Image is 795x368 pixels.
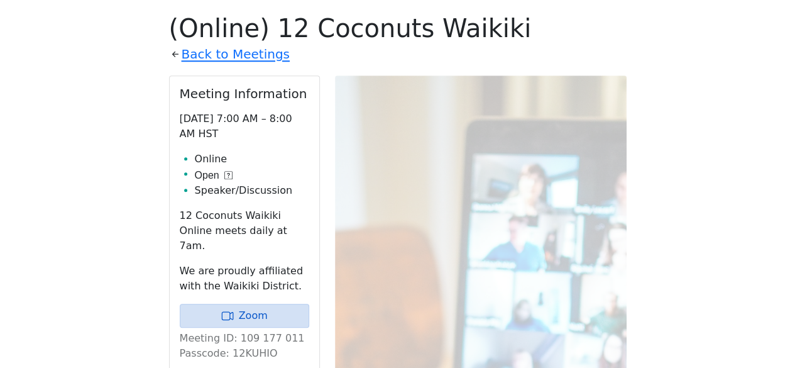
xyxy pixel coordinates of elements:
[169,13,627,43] h1: (Online) 12 Coconuts Waikiki
[180,331,309,361] p: Meeting ID: 109 177 011 Passcode: 12KUHIO
[195,168,233,183] button: Open
[180,208,309,254] p: 12 Coconuts Waikiki Online meets daily at 7am.
[180,111,309,142] p: [DATE] 7:00 AM – 8:00 AM HST
[180,86,309,101] h2: Meeting Information
[180,304,309,328] a: Zoom
[195,152,309,167] li: Online
[195,183,309,198] li: Speaker/Discussion
[195,168,219,183] span: Open
[180,264,309,294] p: We are proudly affiliated with the Waikiki District.
[182,43,290,65] a: Back to Meetings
